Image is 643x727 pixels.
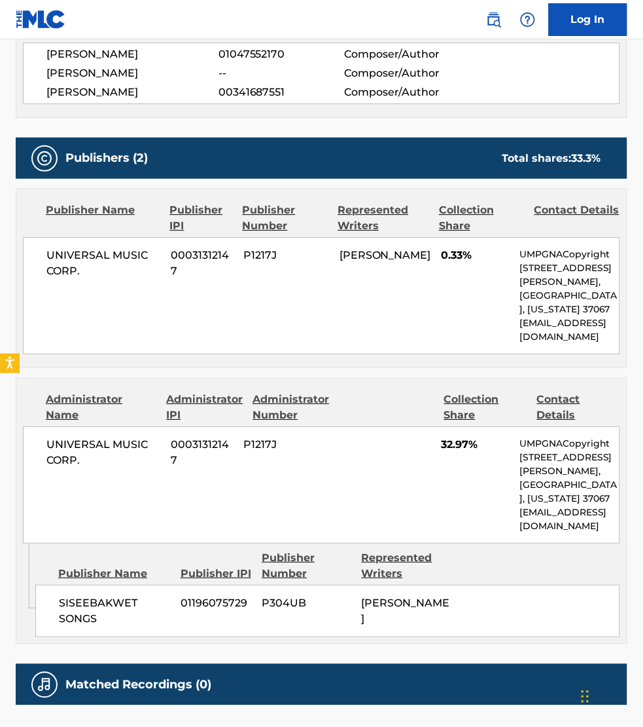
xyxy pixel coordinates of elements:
[181,566,252,582] div: Publisher IPI
[37,677,52,693] img: Matched Recordings
[46,392,156,423] div: Administrator Name
[578,664,643,727] iframe: Chat Widget
[46,47,218,62] span: [PERSON_NAME]
[582,677,589,717] div: Drag
[244,248,330,263] span: P1217J
[520,12,536,28] img: help
[181,595,252,611] span: 01196075729
[243,202,328,234] div: Publisher Number
[481,7,507,33] a: Public Search
[441,248,510,263] span: 0.33%
[16,10,66,29] img: MLC Logo
[441,437,510,453] span: 32.97%
[502,151,601,166] div: Total shares:
[46,84,218,100] span: [PERSON_NAME]
[46,248,161,279] span: UNIVERSAL MUSIC CORP.
[65,677,211,692] h5: Matched Recordings (0)
[59,595,171,627] span: SISEEBAKWET SONGS
[170,202,233,234] div: Publisher IPI
[166,392,243,423] div: Administrator IPI
[262,595,352,611] span: P304UB
[519,316,619,344] p: [EMAIL_ADDRESS][DOMAIN_NAME]
[262,550,351,582] div: Publisher Number
[519,506,619,533] p: [EMAIL_ADDRESS][DOMAIN_NAME]
[362,597,450,625] span: [PERSON_NAME]
[515,7,541,33] div: Help
[37,151,52,166] img: Publishers
[171,248,234,279] span: 00031312147
[549,3,627,36] a: Log In
[218,84,345,100] span: 00341687551
[345,65,459,81] span: Composer/Author
[218,65,345,81] span: --
[519,451,619,478] p: [STREET_ADDRESS][PERSON_NAME],
[244,437,330,453] span: P1217J
[572,152,601,164] span: 33.3 %
[519,478,619,506] p: [GEOGRAPHIC_DATA], [US_STATE] 37067
[171,437,234,468] span: 00031312147
[345,47,459,62] span: Composer/Author
[439,202,525,234] div: Collection Share
[444,392,527,423] div: Collection Share
[58,566,171,582] div: Publisher Name
[537,392,620,423] div: Contact Details
[46,202,160,234] div: Publisher Name
[534,202,620,234] div: Contact Details
[218,47,345,62] span: 01047552170
[252,392,336,423] div: Administrator Number
[338,202,430,234] div: Represented Writers
[519,289,619,316] p: [GEOGRAPHIC_DATA], [US_STATE] 37067
[339,249,431,261] span: [PERSON_NAME]
[46,65,218,81] span: [PERSON_NAME]
[519,248,619,261] p: UMPGNACopyright
[486,12,502,28] img: search
[46,437,161,468] span: UNIVERSAL MUSIC CORP.
[65,151,148,166] h5: Publishers (2)
[519,437,619,451] p: UMPGNACopyright
[362,550,451,582] div: Represented Writers
[345,84,459,100] span: Composer/Author
[519,261,619,289] p: [STREET_ADDRESS][PERSON_NAME],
